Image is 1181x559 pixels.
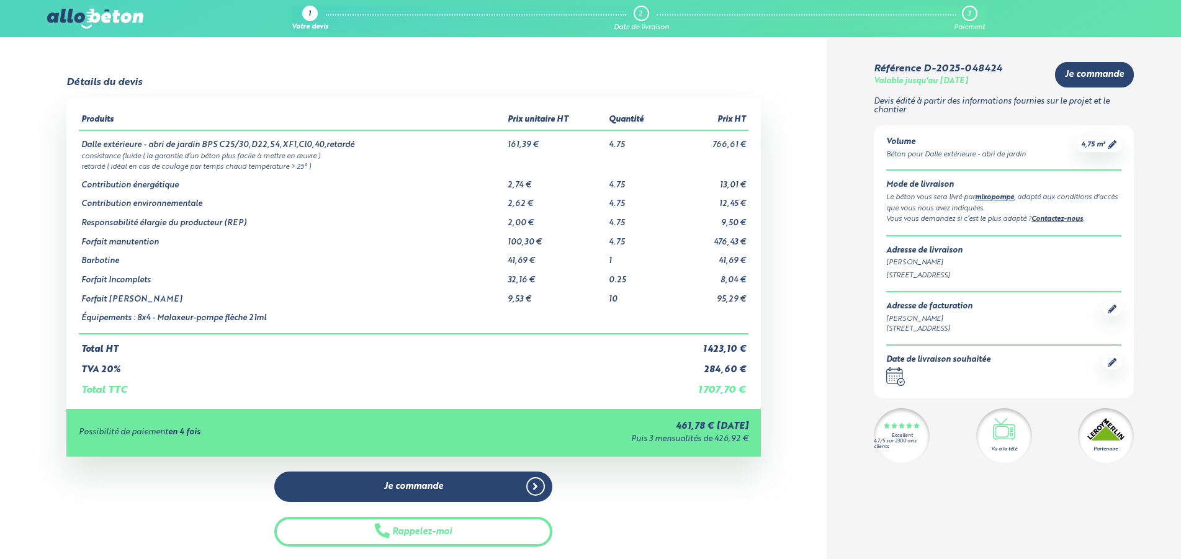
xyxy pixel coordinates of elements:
[505,190,606,209] td: 2,62 €
[606,285,667,305] td: 10
[505,209,606,228] td: 2,00 €
[79,150,748,161] td: consistance fluide ( la garantie d’un béton plus facile à mettre en œuvre )
[606,266,667,285] td: 0.25
[79,285,506,305] td: Forfait [PERSON_NAME]
[79,110,506,130] th: Produits
[79,171,506,190] td: Contribution énergétique
[886,150,1026,160] div: Béton pour Dalle extérieure - abri de jardin
[47,9,143,29] img: allobéton
[667,190,748,209] td: 12,45 €
[954,24,985,32] div: Paiement
[1031,216,1083,223] a: Contactez-nous
[79,334,667,355] td: Total HT
[79,304,506,334] td: Équipements : 8x4 - Malaxeur-pompe flèche 21ml
[1065,69,1124,80] span: Je commande
[505,285,606,305] td: 9,53 €
[274,472,552,502] a: Je commande
[667,375,748,396] td: 1 707,70 €
[1055,62,1134,87] a: Je commande
[79,428,420,437] div: Possibilité de paiement
[505,171,606,190] td: 2,74 €
[308,11,311,19] div: 1
[886,214,1121,225] div: Vous vous demandez si c’est le plus adapté ? .
[79,190,506,209] td: Contribution environnementale
[79,161,748,171] td: retardé ( idéal en cas de coulage par temps chaud température > 25° )
[606,110,667,130] th: Quantité
[420,435,748,444] div: Puis 3 mensualités de 426,92 €
[991,445,1017,453] div: Vu à la télé
[954,6,985,32] a: 3 Paiement
[886,302,972,311] div: Adresse de facturation
[79,228,506,248] td: Forfait manutention
[886,246,1121,256] div: Adresse de livraison
[667,334,748,355] td: 1 423,10 €
[874,97,1134,115] p: Devis édité à partir des informations fournies sur le projet et le chantier
[606,247,667,266] td: 1
[66,77,142,88] div: Détails du devis
[420,421,748,432] div: 461,78 € [DATE]
[505,228,606,248] td: 100,30 €
[667,228,748,248] td: 476,43 €
[667,266,748,285] td: 8,04 €
[667,209,748,228] td: 9,50 €
[606,130,667,150] td: 4.75
[667,130,748,150] td: 766,61 €
[874,439,930,450] div: 4.7/5 sur 2300 avis clients
[606,209,667,228] td: 4.75
[274,517,552,547] button: Rappelez-moi
[384,481,443,492] span: Je commande
[614,24,669,32] div: Date de livraison
[667,110,748,130] th: Prix HT
[505,266,606,285] td: 32,16 €
[886,192,1121,214] div: Le béton vous sera livré par , adapté aux conditions d'accès que vous nous avez indiquées.
[168,428,200,436] strong: en 4 fois
[886,181,1121,190] div: Mode de livraison
[667,171,748,190] td: 13,01 €
[874,63,1002,74] div: Référence D-2025-048424
[639,10,642,18] div: 2
[874,77,968,86] div: Valable jusqu'au [DATE]
[505,130,606,150] td: 161,39 €
[886,271,1121,281] div: [STREET_ADDRESS]
[505,247,606,266] td: 41,69 €
[667,285,748,305] td: 95,29 €
[79,375,667,396] td: Total TTC
[606,228,667,248] td: 4.75
[1093,445,1118,453] div: Partenaire
[886,324,972,334] div: [STREET_ADDRESS]
[606,190,667,209] td: 4.75
[667,247,748,266] td: 41,69 €
[292,6,328,32] a: 1 Votre devis
[886,356,990,365] div: Date de livraison souhaitée
[968,10,971,18] div: 3
[614,6,669,32] a: 2 Date de livraison
[891,433,913,439] div: Excellent
[606,171,667,190] td: 4.75
[505,110,606,130] th: Prix unitaire HT
[886,314,972,324] div: [PERSON_NAME]
[79,355,667,375] td: TVA 20%
[975,194,1014,201] a: mixopompe
[1071,511,1167,545] iframe: Help widget launcher
[79,247,506,266] td: Barbotine
[667,355,748,375] td: 284,60 €
[886,138,1026,147] div: Volume
[79,209,506,228] td: Responsabilité élargie du producteur (REP)
[886,257,1121,268] div: [PERSON_NAME]
[79,130,506,150] td: Dalle extérieure - abri de jardin BPS C25/30,D22,S4,XF1,Cl0,40,retardé
[79,266,506,285] td: Forfait Incomplets
[292,24,328,32] div: Votre devis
